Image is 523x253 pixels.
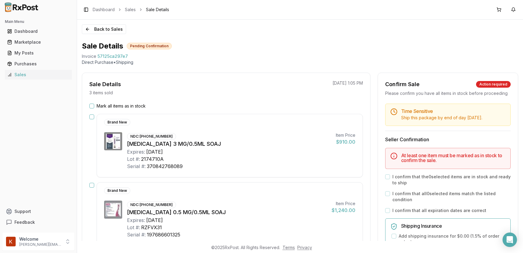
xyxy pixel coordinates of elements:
[332,201,355,207] div: Item Price
[2,2,41,12] img: RxPost Logo
[7,28,70,34] div: Dashboard
[82,59,518,65] p: Direct Purchase • Shipping
[104,201,122,219] img: Wegovy 0.5 MG/0.5ML SOAJ
[125,7,136,13] a: Sales
[104,119,130,126] div: Brand New
[146,148,163,155] div: [DATE]
[127,155,140,163] div: Lot #:
[82,24,126,34] button: Back to Sales
[127,133,176,140] div: NDC: [PHONE_NUMBER]
[476,81,511,88] div: Action required
[5,69,72,80] a: Sales
[141,155,164,163] div: 2174710A
[392,208,486,214] label: I confirm that all expiration dates are correct
[283,245,295,250] a: Terms
[89,90,113,96] p: 3 items sold
[141,224,162,231] div: RZFVX31
[401,153,506,163] h5: At least one item must be marked as in stock to confirm the sale.
[399,233,506,245] label: Add shipping insurance for $0.00 ( 1.5 % of order value)
[392,174,511,186] label: I confirm that the 0 selected items are in stock and ready to ship
[89,80,121,89] div: Sale Details
[93,7,169,13] nav: breadcrumb
[93,7,115,13] a: Dashboard
[5,58,72,69] a: Purchases
[127,208,327,217] div: [MEDICAL_DATA] 0.5 MG/0.5ML SOAJ
[7,61,70,67] div: Purchases
[127,224,140,231] div: Lot #:
[5,48,72,58] a: My Posts
[14,219,35,225] span: Feedback
[385,136,511,143] h3: Seller Confirmation
[333,80,363,86] p: [DATE] 1:05 PM
[2,48,74,58] button: My Posts
[2,37,74,47] button: Marketplace
[297,245,312,250] a: Privacy
[19,236,61,242] p: Welcome
[146,217,163,224] div: [DATE]
[5,26,72,37] a: Dashboard
[2,217,74,228] button: Feedback
[401,115,482,120] span: Ship this package by end of day [DATE] .
[336,138,355,145] div: $910.00
[392,191,511,203] label: I confirm that all 0 selected items match the listed condition
[2,27,74,36] button: Dashboard
[147,163,183,170] div: 370842768089
[7,39,70,45] div: Marketplace
[82,53,96,59] div: Invoice
[5,37,72,48] a: Marketplace
[97,53,128,59] span: 57125ca297e7
[503,233,517,247] div: Open Intercom Messenger
[5,19,72,24] h2: Main Menu
[332,207,355,214] div: $1,240.00
[401,223,506,228] h5: Shipping Insurance
[2,70,74,80] button: Sales
[147,231,180,238] div: 197686601325
[385,90,511,96] div: Please confirm you have all items in stock before proceeding
[385,80,419,89] div: Confirm Sale
[127,148,145,155] div: Expires:
[104,132,122,150] img: Trulicity 3 MG/0.5ML SOAJ
[127,217,145,224] div: Expires:
[82,41,123,51] h1: Sale Details
[146,7,169,13] span: Sale Details
[127,140,331,148] div: [MEDICAL_DATA] 3 MG/0.5ML SOAJ
[127,201,176,208] div: NDC: [PHONE_NUMBER]
[6,237,16,246] img: User avatar
[401,109,506,114] h5: Time Sensitive
[2,206,74,217] button: Support
[7,72,70,78] div: Sales
[7,50,70,56] div: My Posts
[336,132,355,138] div: Item Price
[127,231,146,238] div: Serial #:
[19,242,61,247] p: [PERSON_NAME][EMAIL_ADDRESS][DOMAIN_NAME]
[127,43,172,49] div: Pending Confirmation
[97,103,146,109] label: Mark all items as in stock
[104,187,130,194] div: Brand New
[2,59,74,69] button: Purchases
[127,163,146,170] div: Serial #:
